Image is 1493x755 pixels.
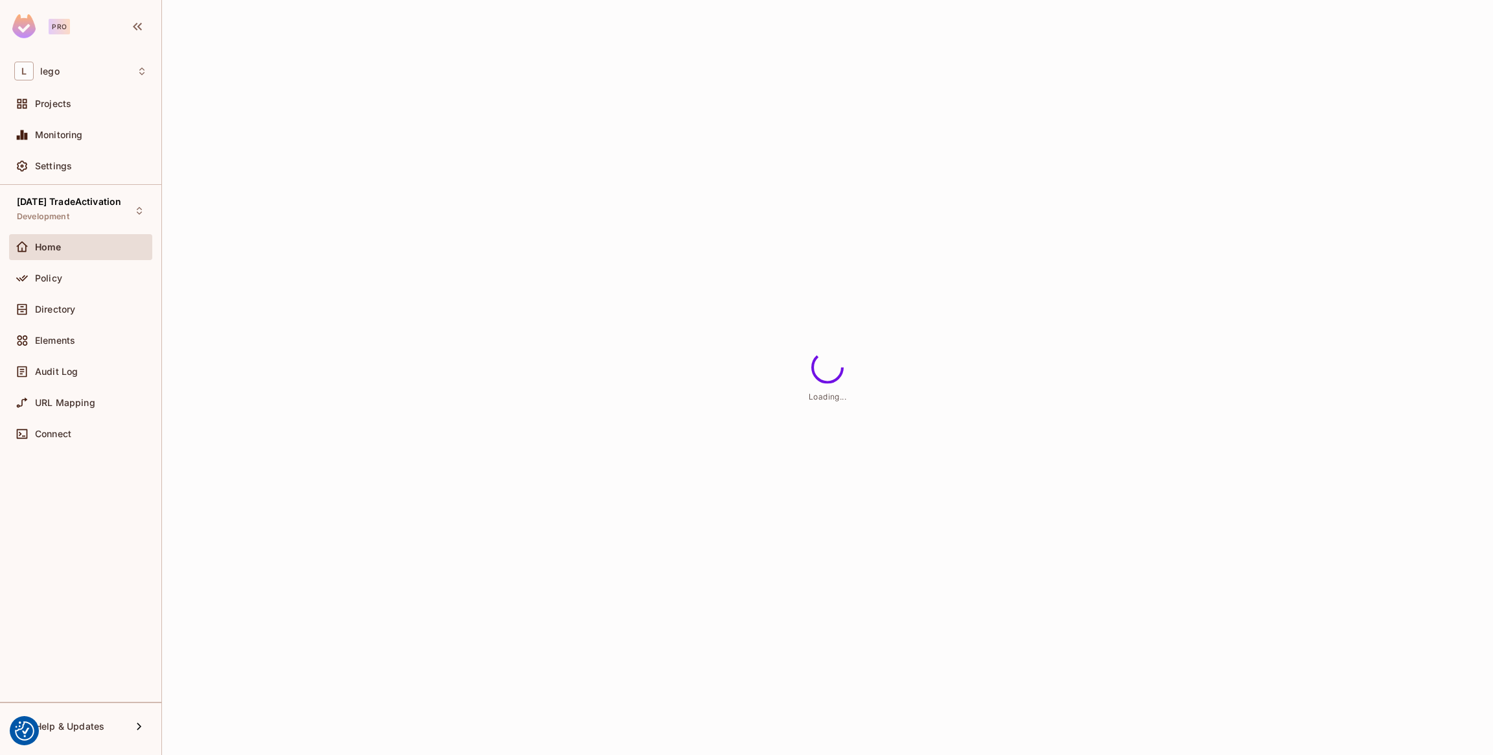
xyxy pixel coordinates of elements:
[35,304,75,315] span: Directory
[15,721,34,741] button: Consent Preferences
[35,99,71,109] span: Projects
[35,398,95,408] span: URL Mapping
[49,19,70,34] div: Pro
[35,429,71,439] span: Connect
[35,242,62,252] span: Home
[17,211,69,222] span: Development
[35,366,78,377] span: Audit Log
[35,335,75,346] span: Elements
[12,14,36,38] img: SReyMgAAAABJRU5ErkJggg==
[35,161,72,171] span: Settings
[809,392,846,401] span: Loading...
[14,62,34,80] span: L
[40,66,60,77] span: Workspace: lego
[35,721,104,732] span: Help & Updates
[15,721,34,741] img: Revisit consent button
[35,273,62,283] span: Policy
[17,197,121,207] span: [DATE] TradeActivation
[35,130,83,140] span: Monitoring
